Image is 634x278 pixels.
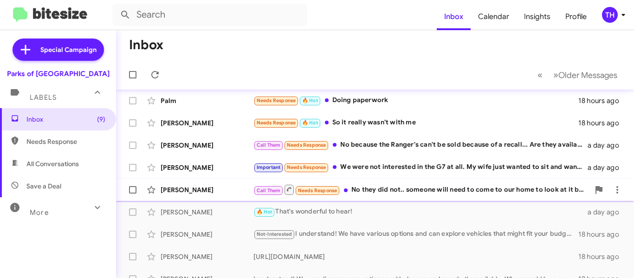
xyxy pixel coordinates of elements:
[578,96,627,105] div: 18 hours ago
[161,207,253,217] div: [PERSON_NAME]
[97,115,105,124] span: (9)
[558,70,617,80] span: Older Messages
[602,7,618,23] div: TH
[257,142,281,148] span: Call Them
[161,141,253,150] div: [PERSON_NAME]
[257,97,296,103] span: Needs Response
[471,3,517,30] a: Calendar
[253,95,578,106] div: Doing paperwork
[30,93,57,102] span: Labels
[578,118,627,128] div: 18 hours ago
[13,39,104,61] a: Special Campaign
[587,163,627,172] div: a day ago
[26,181,61,191] span: Save a Deal
[257,120,296,126] span: Needs Response
[161,185,253,194] div: [PERSON_NAME]
[161,118,253,128] div: [PERSON_NAME]
[40,45,97,54] span: Special Campaign
[161,252,253,261] div: [PERSON_NAME]
[253,117,578,128] div: So it really wasn't with me
[253,252,578,261] div: [URL][DOMAIN_NAME]
[594,7,624,23] button: TH
[161,230,253,239] div: [PERSON_NAME]
[558,3,594,30] a: Profile
[578,230,627,239] div: 18 hours ago
[257,209,272,215] span: 🔥 Hot
[532,65,623,84] nav: Page navigation example
[587,207,627,217] div: a day ago
[532,65,548,84] button: Previous
[298,187,337,194] span: Needs Response
[287,142,326,148] span: Needs Response
[30,208,49,217] span: More
[302,120,318,126] span: 🔥 Hot
[587,141,627,150] div: a day ago
[253,162,587,173] div: We were not interested in the G7 at all. My wife just wanted to sit and want to see what it felt ...
[112,4,307,26] input: Search
[437,3,471,30] a: Inbox
[161,96,253,105] div: Palm
[26,137,105,146] span: Needs Response
[517,3,558,30] a: Insights
[129,38,163,52] h1: Inbox
[253,184,589,195] div: No they did not.. someone will need to come to our home to look at it because as of right now it ...
[548,65,623,84] button: Next
[302,97,318,103] span: 🔥 Hot
[7,69,110,78] div: Parks of [GEOGRAPHIC_DATA]
[253,207,587,217] div: That's wonderful to hear!
[257,164,281,170] span: Important
[161,163,253,172] div: [PERSON_NAME]
[578,252,627,261] div: 18 hours ago
[553,69,558,81] span: »
[257,187,281,194] span: Call Them
[253,140,587,150] div: No because the Ranger's can't be sold because of a recall... Are they available now?
[257,231,292,237] span: Not-Interested
[26,115,105,124] span: Inbox
[537,69,543,81] span: «
[253,229,578,239] div: I understand! We have various options and can explore vehicles that might fit your budget.
[287,164,326,170] span: Needs Response
[26,159,79,168] span: All Conversations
